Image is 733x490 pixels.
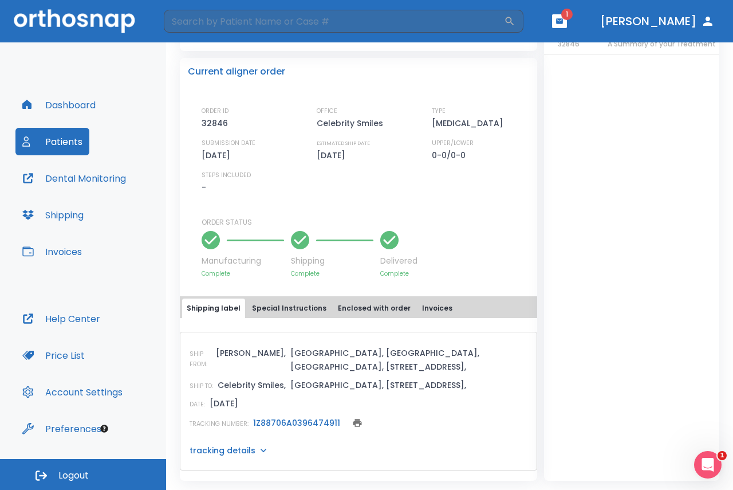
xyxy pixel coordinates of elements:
span: 1 [561,9,573,20]
button: Account Settings [15,378,129,406]
p: Complete [202,269,284,278]
button: Invoices [15,238,89,265]
div: tabs [182,299,535,318]
p: [PERSON_NAME], [216,346,286,360]
p: 32846 [202,116,232,130]
p: ESTIMATED SHIP DATE [317,138,370,148]
p: [DATE] [317,148,349,162]
p: TYPE [432,106,446,116]
a: 1Z88706A0396474911 [253,417,340,429]
button: Shipping label [182,299,245,318]
button: Preferences [15,415,108,442]
div: Tooltip anchor [99,424,109,434]
p: Complete [380,269,417,278]
button: Enclosed with order [333,299,415,318]
p: Current aligner order [188,65,285,79]
input: Search by Patient Name or Case # [164,10,504,33]
button: Dental Monitoring [15,164,133,192]
p: Complete [291,269,373,278]
button: Invoices [417,299,457,318]
img: Orthosnap [14,9,135,33]
p: [MEDICAL_DATA] [432,116,507,130]
button: print [349,415,365,431]
p: ORDER STATUS [202,217,529,228]
p: SUBMISSION DATE [202,138,255,148]
p: STEPS INCLUDED [202,170,251,181]
button: Help Center [15,305,107,332]
span: A Summary of your Treatment [608,39,716,49]
p: [DATE] [210,397,238,410]
p: Shipping [291,255,373,267]
p: Celebrity Smiles, [218,378,286,392]
span: Logout [58,469,89,482]
button: Shipping [15,201,90,229]
button: Price List [15,342,92,369]
p: SHIP FROM: [190,349,211,370]
p: [GEOGRAPHIC_DATA], [GEOGRAPHIC_DATA], [GEOGRAPHIC_DATA], [STREET_ADDRESS], [290,346,528,374]
p: 0-0/0-0 [432,148,470,162]
p: TRACKING NUMBER: [190,419,249,429]
span: 1 [718,451,727,460]
p: UPPER/LOWER [432,138,474,148]
p: DATE: [190,399,205,410]
p: Manufacturing [202,255,284,267]
span: 32846 [558,39,580,49]
p: - [202,181,206,194]
p: [DATE] [202,148,234,162]
p: OFFICE [317,106,337,116]
p: ORDER ID [202,106,228,116]
button: Special Instructions [247,299,331,318]
p: SHIP TO: [190,381,213,391]
p: [GEOGRAPHIC_DATA], [STREET_ADDRESS], [290,378,466,392]
p: Delivered [380,255,417,267]
p: Celebrity Smiles [317,116,387,130]
p: tracking details [190,445,255,456]
iframe: Intercom live chat [694,451,722,479]
button: [PERSON_NAME] [596,11,719,32]
button: Patients [15,128,89,155]
button: Dashboard [15,91,103,119]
